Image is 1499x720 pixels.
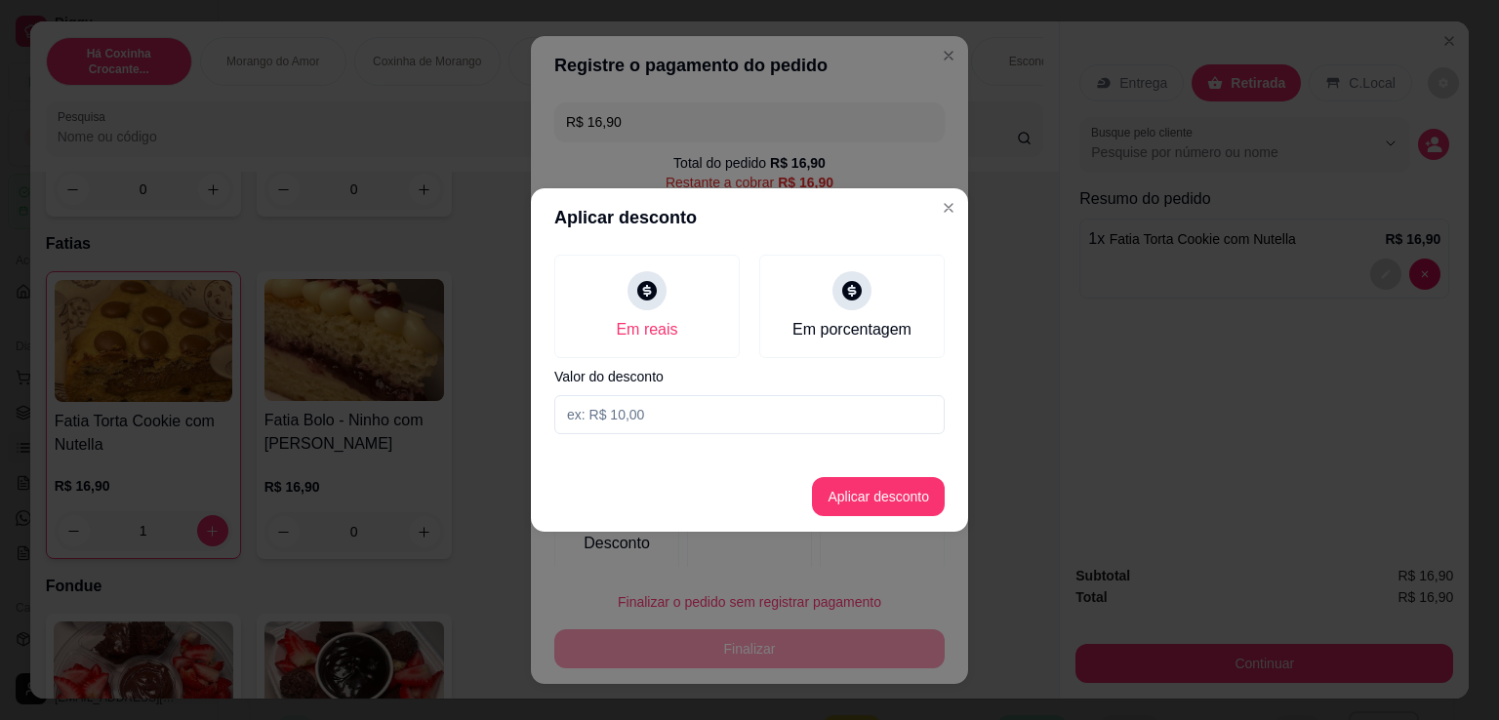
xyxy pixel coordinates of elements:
[933,192,964,223] button: Close
[554,395,945,434] input: Valor do desconto
[812,477,945,516] button: Aplicar desconto
[531,188,968,247] header: Aplicar desconto
[554,370,945,383] label: Valor do desconto
[792,318,912,341] div: Em porcentagem
[616,318,677,341] div: Em reais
